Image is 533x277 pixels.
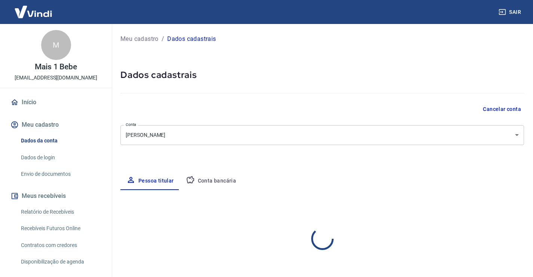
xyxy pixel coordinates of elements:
button: Conta bancária [180,172,242,190]
p: Mais 1 Bebe [35,63,77,71]
div: M [41,30,71,60]
a: Recebíveis Futuros Online [18,221,103,236]
button: Meu cadastro [9,117,103,133]
img: Vindi [9,0,58,23]
p: [EMAIL_ADDRESS][DOMAIN_NAME] [15,74,97,82]
p: Dados cadastrais [167,34,216,43]
button: Cancelar conta [480,102,524,116]
a: Meu cadastro [120,34,159,43]
h5: Dados cadastrais [120,69,524,81]
button: Sair [497,5,524,19]
a: Dados de login [18,150,103,165]
p: / [162,34,164,43]
label: Conta [126,122,136,127]
button: Pessoa titular [120,172,180,190]
a: Envio de documentos [18,166,103,182]
a: Dados da conta [18,133,103,148]
a: Início [9,94,103,111]
div: [PERSON_NAME] [120,125,524,145]
button: Meus recebíveis [9,188,103,204]
a: Contratos com credores [18,238,103,253]
a: Disponibilização de agenda [18,254,103,270]
a: Relatório de Recebíveis [18,204,103,220]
